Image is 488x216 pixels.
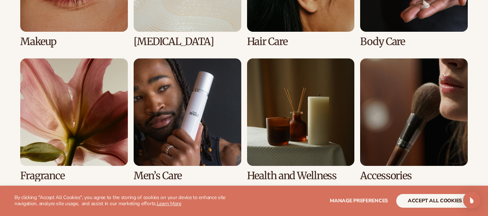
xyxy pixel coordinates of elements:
[14,195,241,207] p: By clicking "Accept All Cookies", you agree to the storing of cookies on your device to enhance s...
[330,194,388,208] button: Manage preferences
[134,58,241,181] div: 6 / 8
[360,36,468,47] h3: Body Care
[20,58,128,181] div: 5 / 8
[157,200,181,207] a: Learn More
[396,194,474,208] button: accept all cookies
[247,58,355,181] div: 7 / 8
[330,197,388,204] span: Manage preferences
[463,191,480,209] div: Open Intercom Messenger
[360,58,468,181] div: 8 / 8
[134,36,241,47] h3: [MEDICAL_DATA]
[20,36,128,47] h3: Makeup
[247,36,355,47] h3: Hair Care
